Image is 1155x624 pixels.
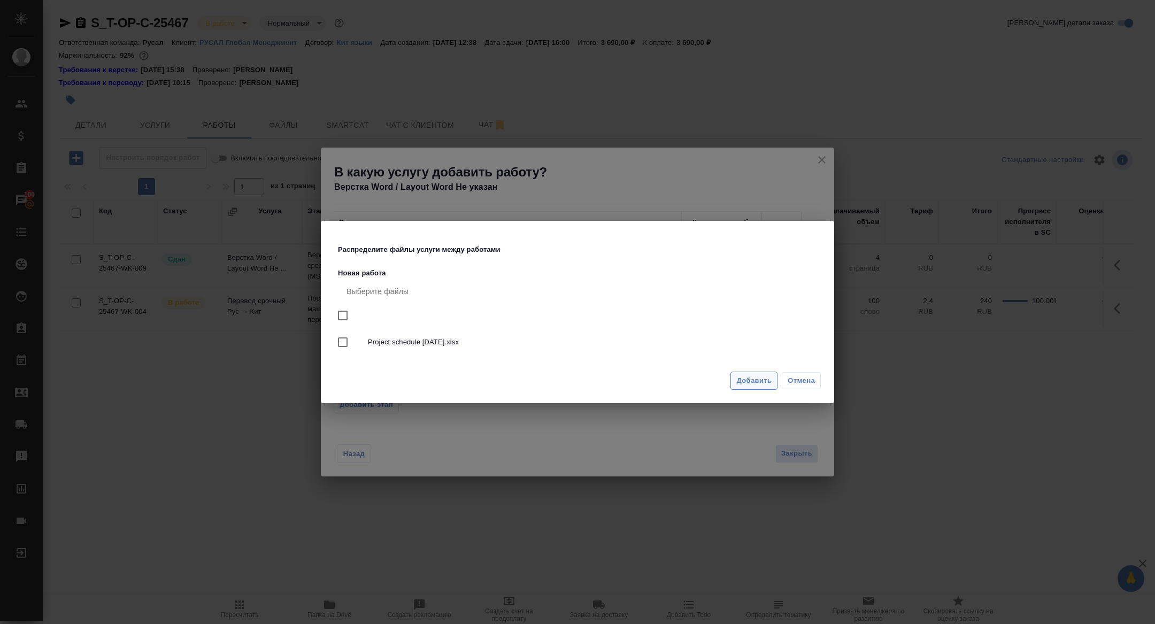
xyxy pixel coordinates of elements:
div: Выберите файлы [338,279,821,304]
span: Отмена [788,375,815,386]
div: Project schedule [DATE].xlsx [338,327,821,358]
span: Выбрать все вложенные папки [332,331,354,353]
p: Новая работа [338,268,821,279]
button: Отмена [782,372,821,389]
span: Project schedule [DATE].xlsx [368,337,813,348]
button: Добавить [730,372,777,390]
p: Распределите файлы услуги между работами [338,244,506,255]
span: Добавить [736,375,772,387]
